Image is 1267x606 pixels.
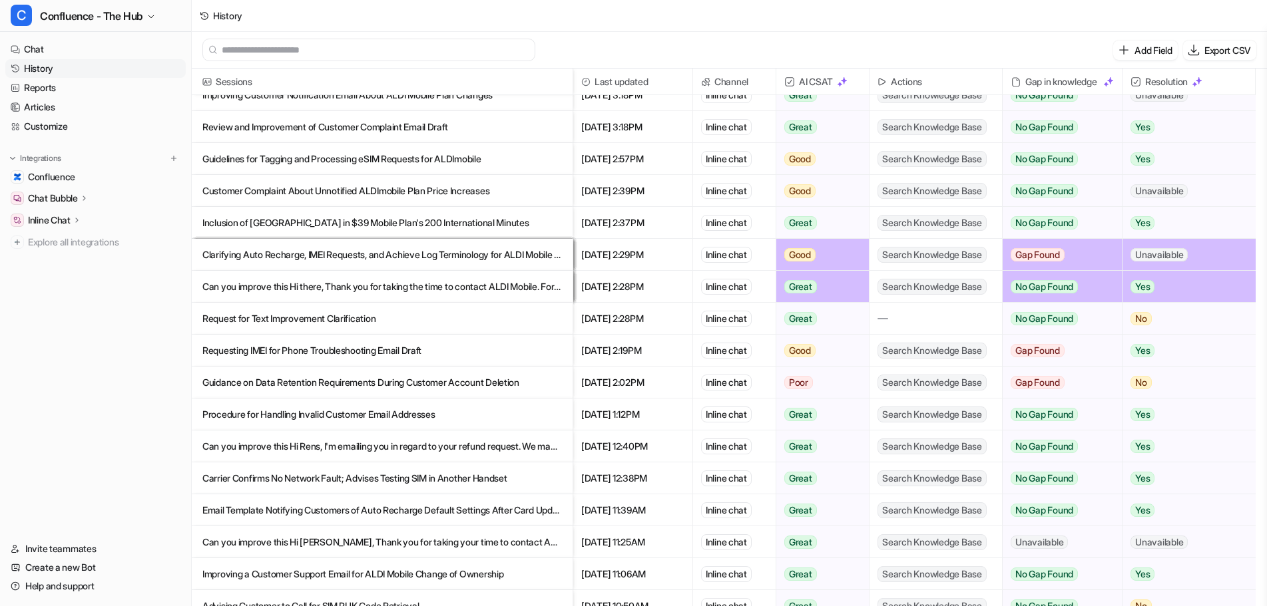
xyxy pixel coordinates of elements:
[1003,271,1112,303] button: No Gap Found
[579,79,687,111] span: [DATE] 3:18PM
[1123,207,1244,239] button: Yes
[1011,280,1078,293] span: No Gap Found
[1131,184,1188,198] span: Unavailable
[1131,152,1154,166] span: Yes
[878,470,987,486] span: Search Knowledge Base
[784,280,817,293] span: Great
[701,119,752,135] div: Inline chat
[5,40,186,59] a: Chat
[13,216,21,224] img: Inline Chat
[1123,271,1244,303] button: Yes
[878,247,987,263] span: Search Knowledge Base
[701,183,752,199] div: Inline chat
[784,248,816,261] span: Good
[1003,303,1112,335] button: No Gap Found
[782,69,864,95] span: AI CSAT
[701,343,752,359] div: Inline chat
[698,69,770,95] span: Channel
[1003,462,1112,494] button: No Gap Found
[579,526,687,558] span: [DATE] 11:25AM
[1011,504,1078,517] span: No Gap Found
[1204,43,1251,57] p: Export CSV
[1003,207,1112,239] button: No Gap Found
[1011,567,1078,581] span: No Gap Found
[202,239,562,271] p: Clarifying Auto Recharge, IMEI Requests, and Achieve Log Terminology for ALDI Mobile Support
[1123,558,1244,590] button: Yes
[579,558,687,590] span: [DATE] 11:06AM
[5,539,186,558] a: Invite teammates
[202,430,562,462] p: Can you improve this Hi Rens, I'm emailing you in regard to your refund request. We may process y...
[579,462,687,494] span: [DATE] 12:38PM
[28,214,71,227] p: Inline Chat
[202,558,562,590] p: Improving a Customer Support Email for ALDI Mobile Change of Ownership
[5,78,186,97] a: Reports
[784,344,816,357] span: Good
[28,192,78,205] p: Chat Bubble
[784,440,817,453] span: Great
[5,168,186,186] a: ConfluenceConfluence
[20,153,61,164] p: Integrations
[784,216,817,229] span: Great
[1011,184,1078,198] span: No Gap Found
[701,502,752,518] div: Inline chat
[5,59,186,78] a: History
[1003,335,1112,367] button: Gap Found
[579,398,687,430] span: [DATE] 1:12PM
[202,79,562,111] p: Improving Customer Notification Email About ALDI Mobile Plan Changes
[579,367,687,398] span: [DATE] 2:02PM
[784,567,817,581] span: Great
[5,577,186,595] a: Help and support
[878,566,987,582] span: Search Knowledge Base
[1008,69,1117,95] div: Gap in knowledge
[776,462,861,494] button: Great
[878,502,987,518] span: Search Knowledge Base
[776,79,861,111] button: Great
[1183,41,1256,60] button: Export CSV
[1123,303,1244,335] button: No
[701,311,752,327] div: Inline chat
[1131,88,1188,102] span: Unavailable
[701,151,752,167] div: Inline chat
[784,504,817,517] span: Great
[701,566,752,582] div: Inline chat
[1003,111,1112,143] button: No Gap Found
[784,88,817,102] span: Great
[891,69,922,95] h2: Actions
[1003,367,1112,398] button: Gap Found
[776,271,861,303] button: Great
[202,303,562,335] p: Request for Text Improvement Clarification
[1011,312,1078,325] span: No Gap Found
[1123,367,1244,398] button: No
[5,117,186,136] a: Customize
[1131,248,1188,261] span: Unavailable
[1003,239,1112,271] button: Gap Found
[784,152,816,166] span: Good
[878,406,987,422] span: Search Knowledge Base
[776,367,861,398] button: Poor
[776,111,861,143] button: Great
[579,271,687,303] span: [DATE] 2:28PM
[202,143,562,175] p: Guidelines for Tagging and Processing eSIM Requests for ALDImobile
[878,151,987,167] span: Search Knowledge Base
[1123,335,1244,367] button: Yes
[5,558,186,577] a: Create a new Bot
[776,494,861,526] button: Great
[13,194,21,202] img: Chat Bubble
[701,534,752,550] div: Inline chat
[878,119,987,135] span: Search Knowledge Base
[1131,408,1154,421] span: Yes
[784,376,813,389] span: Poor
[1131,312,1152,325] span: No
[579,494,687,526] span: [DATE] 11:39AM
[1011,344,1065,357] span: Gap Found
[1003,558,1112,590] button: No Gap Found
[701,375,752,390] div: Inline chat
[579,207,687,239] span: [DATE] 2:37PM
[878,343,987,359] span: Search Knowledge Base
[8,154,17,163] img: expand menu
[1123,494,1244,526] button: Yes
[202,398,562,430] p: Procedure for Handling Invalid Customer Email Addresses
[784,408,817,421] span: Great
[878,279,987,295] span: Search Knowledge Base
[1128,69,1250,95] span: Resolution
